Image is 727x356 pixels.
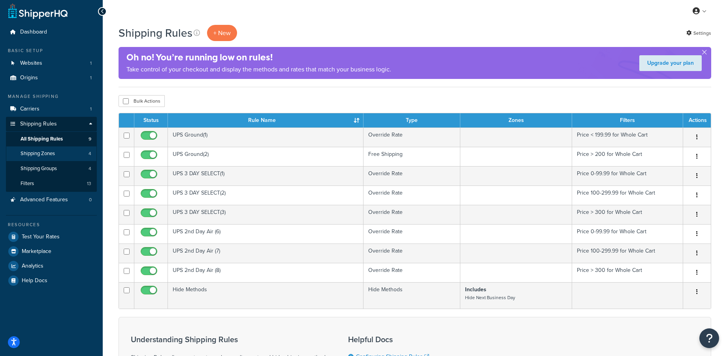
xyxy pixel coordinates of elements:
[21,180,34,187] span: Filters
[363,113,460,127] th: Type
[20,197,68,203] span: Advanced Features
[572,147,683,166] td: Price > 200 for Whole Cart
[168,166,363,185] td: UPS 3 DAY SELECT(1)
[363,127,460,147] td: Override Rate
[6,259,97,273] a: Analytics
[348,335,478,344] h3: Helpful Docs
[21,136,63,142] span: All Shipping Rules
[572,166,683,185] td: Price 0-99.99 for Whole Cart
[131,335,328,344] h3: Understanding Shipping Rules
[6,56,97,71] a: Websites 1
[572,127,683,147] td: Price < 199.99 for Whole Cart
[20,60,42,67] span: Websites
[6,132,97,146] li: All Shipping Rules
[207,25,237,41] p: + New
[168,113,363,127] th: Rule Name : activate to sort column ascending
[6,117,97,131] a: Shipping Rules
[460,113,572,127] th: Zones
[6,25,97,39] a: Dashboard
[6,230,97,244] a: Test Your Rates
[6,161,97,176] li: Shipping Groups
[90,60,92,67] span: 1
[89,197,92,203] span: 0
[686,28,711,39] a: Settings
[6,71,97,85] a: Origins 1
[363,205,460,224] td: Override Rate
[572,205,683,224] td: Price > 300 for Whole Cart
[89,165,91,172] span: 4
[363,147,460,166] td: Free Shipping
[465,294,515,301] small: Hide Next Business Day
[6,47,97,54] div: Basic Setup
[20,75,38,81] span: Origins
[89,136,91,142] span: 9
[87,180,91,187] span: 13
[20,121,57,127] span: Shipping Rules
[22,277,47,284] span: Help Docs
[6,93,97,100] div: Manage Shipping
[20,29,47,36] span: Dashboard
[363,282,460,309] td: Hide Methods
[6,176,97,191] a: Filters 13
[126,64,391,75] p: Take control of your checkout and display the methods and rates that match your business logic.
[639,55,702,71] a: Upgrade your plan
[168,185,363,205] td: UPS 3 DAY SELECT(2)
[22,248,51,255] span: Marketplace
[21,165,57,172] span: Shipping Groups
[168,147,363,166] td: UPS Ground(2)
[90,75,92,81] span: 1
[168,263,363,282] td: UPS 2nd Day Air (8)
[6,71,97,85] li: Origins
[6,56,97,71] li: Websites
[21,150,55,157] span: Shipping Zones
[89,150,91,157] span: 4
[20,106,40,112] span: Carriers
[168,244,363,263] td: UPS 2nd Day Air (7)
[363,185,460,205] td: Override Rate
[363,224,460,244] td: Override Rate
[168,224,363,244] td: UPS 2nd Day Air (6)
[6,132,97,146] a: All Shipping Rules 9
[683,113,711,127] th: Actions
[6,193,97,207] li: Advanced Features
[90,106,92,112] span: 1
[572,185,683,205] td: Price 100-299.99 for Whole Cart
[22,263,43,270] span: Analytics
[6,117,97,192] li: Shipping Rules
[572,113,683,127] th: Filters
[6,161,97,176] a: Shipping Groups 4
[465,285,486,294] strong: Includes
[572,224,683,244] td: Price 0-99.99 for Whole Cart
[126,51,391,64] h4: Oh no! You’re running low on rules!
[8,3,68,19] a: ShipperHQ Home
[363,244,460,263] td: Override Rate
[363,166,460,185] td: Override Rate
[6,102,97,116] a: Carriers 1
[572,263,683,282] td: Price > 300 for Whole Cart
[119,25,192,41] h1: Shipping Rules
[363,263,460,282] td: Override Rate
[699,328,719,348] button: Open Resource Center
[22,234,60,240] span: Test Your Rates
[134,113,168,127] th: Status
[6,193,97,207] a: Advanced Features 0
[6,146,97,161] li: Shipping Zones
[168,282,363,309] td: Hide Methods
[168,205,363,224] td: UPS 3 DAY SELECT(3)
[6,274,97,288] a: Help Docs
[572,244,683,263] td: Price 100-299.99 for Whole Cart
[6,244,97,259] a: Marketplace
[119,95,165,107] button: Bulk Actions
[6,102,97,116] li: Carriers
[168,127,363,147] td: UPS Ground(1)
[6,146,97,161] a: Shipping Zones 4
[6,221,97,228] div: Resources
[6,176,97,191] li: Filters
